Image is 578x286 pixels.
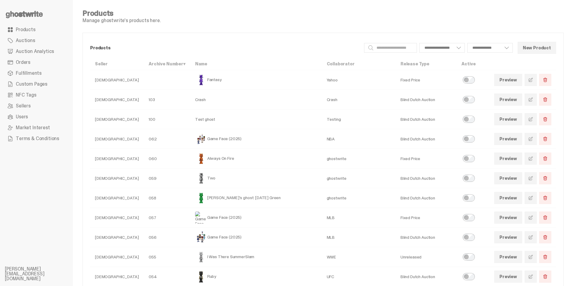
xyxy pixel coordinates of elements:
[322,58,396,70] th: Collaborator
[396,228,457,247] td: Blind Dutch Auction
[539,251,551,263] button: Delete Product
[195,153,207,165] img: Always On Fire
[322,169,396,188] td: ghostwrite
[396,188,457,208] td: Blind Dutch Auction
[539,212,551,224] button: Delete Product
[144,129,190,149] td: 062
[396,208,457,228] td: Fixed Price
[144,188,190,208] td: 058
[195,231,207,243] img: Game Face (2025)
[190,70,322,90] td: Fantasy
[5,68,68,79] a: Fulfillments
[195,251,207,263] img: I Was There SummerSlam
[190,58,322,70] th: Name
[396,58,457,70] th: Release Type
[322,70,396,90] td: Yahoo
[518,42,556,54] button: New Product
[90,208,144,228] td: [DEMOGRAPHIC_DATA]
[183,61,185,67] span: ▾
[195,74,207,86] img: Fantasy
[396,90,457,110] td: Blind Dutch Auction
[494,251,522,263] a: Preview
[539,113,551,125] button: Delete Product
[5,57,68,68] a: Orders
[539,94,551,106] button: Delete Product
[195,172,207,184] img: Two
[144,110,190,129] td: 100
[195,133,207,145] img: Game Face (2025)
[190,149,322,169] td: Always On Fire
[16,136,59,141] span: Terms & Conditions
[144,90,190,110] td: 103
[396,129,457,149] td: Blind Dutch Auction
[539,133,551,145] button: Delete Product
[494,113,522,125] a: Preview
[539,153,551,165] button: Delete Product
[5,267,78,281] li: [PERSON_NAME][EMAIL_ADDRESS][DOMAIN_NAME]
[5,100,68,111] a: Sellers
[144,208,190,228] td: 057
[90,247,144,267] td: [DEMOGRAPHIC_DATA]
[190,208,322,228] td: Game Face (2025)
[195,212,207,224] img: Game Face (2025)
[494,133,522,145] a: Preview
[396,110,457,129] td: Blind Dutch Auction
[494,172,522,184] a: Preview
[322,247,396,267] td: WWE
[16,93,36,97] span: NFC Tags
[5,24,68,35] a: Products
[144,247,190,267] td: 055
[16,49,54,54] span: Auction Analytics
[16,114,28,119] span: Users
[396,149,457,169] td: Fixed Price
[5,133,68,144] a: Terms & Conditions
[16,60,30,65] span: Orders
[83,10,161,17] h4: Products
[190,247,322,267] td: I Was There SummerSlam
[83,18,161,23] p: Manage ghostwrite's products here.
[322,90,396,110] td: Crash
[494,153,522,165] a: Preview
[322,188,396,208] td: ghostwrite
[322,208,396,228] td: MLB
[539,74,551,86] button: Delete Product
[16,27,35,32] span: Products
[149,61,185,67] a: Archive Number▾
[190,129,322,149] td: Game Face (2025)
[322,110,396,129] td: Testing
[16,38,35,43] span: Auctions
[16,71,42,76] span: Fulfillments
[90,46,359,50] p: Products
[322,149,396,169] td: ghostwrite
[90,169,144,188] td: [DEMOGRAPHIC_DATA]
[5,90,68,100] a: NFC Tags
[16,82,47,87] span: Custom Pages
[90,149,144,169] td: [DEMOGRAPHIC_DATA]
[90,188,144,208] td: [DEMOGRAPHIC_DATA]
[5,79,68,90] a: Custom Pages
[494,94,522,106] a: Preview
[90,129,144,149] td: [DEMOGRAPHIC_DATA]
[461,61,475,67] a: Active
[5,46,68,57] a: Auction Analytics
[539,271,551,283] button: Delete Product
[539,231,551,243] button: Delete Product
[90,90,144,110] td: [DEMOGRAPHIC_DATA]
[90,228,144,247] td: [DEMOGRAPHIC_DATA]
[494,231,522,243] a: Preview
[190,188,322,208] td: [PERSON_NAME]'s ghost: [DATE] Green
[190,228,322,247] td: Game Face (2025)
[144,149,190,169] td: 060
[5,122,68,133] a: Market Interest
[5,35,68,46] a: Auctions
[90,70,144,90] td: [DEMOGRAPHIC_DATA]
[494,271,522,283] a: Preview
[396,169,457,188] td: Blind Dutch Auction
[195,271,207,283] img: Ruby
[494,192,522,204] a: Preview
[90,58,144,70] th: Seller
[539,192,551,204] button: Delete Product
[322,129,396,149] td: NBA
[494,74,522,86] a: Preview
[144,169,190,188] td: 059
